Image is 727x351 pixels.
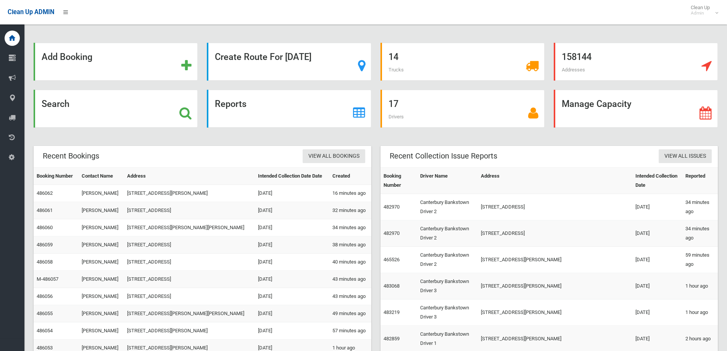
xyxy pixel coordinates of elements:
td: Canterbury Bankstown Driver 2 [417,194,477,220]
td: [DATE] [255,271,329,288]
td: [STREET_ADDRESS] [124,236,255,254]
a: Create Route For [DATE] [207,43,371,81]
th: Address [478,168,632,194]
th: Driver Name [417,168,477,194]
td: [STREET_ADDRESS] [124,254,255,271]
td: 16 minutes ago [329,185,371,202]
td: 49 minutes ago [329,305,371,322]
a: Add Booking [34,43,198,81]
a: 486059 [37,242,53,247]
strong: Manage Capacity [562,99,631,109]
td: 43 minutes ago [329,271,371,288]
th: Reported [682,168,718,194]
a: 158144 Addresses [554,43,718,81]
td: [DATE] [632,247,682,273]
th: Address [124,168,255,185]
a: 486061 [37,207,53,213]
strong: 17 [388,99,398,109]
td: [DATE] [632,273,682,299]
th: Contact Name [79,168,124,185]
a: 486053 [37,345,53,351]
td: [DATE] [632,299,682,326]
td: 43 minutes ago [329,288,371,305]
a: 483219 [384,309,400,315]
td: [PERSON_NAME] [79,202,124,219]
a: M-486057 [37,276,58,282]
a: 482970 [384,230,400,236]
td: [PERSON_NAME] [79,236,124,254]
td: [STREET_ADDRESS] [124,271,255,288]
th: Booking Number [34,168,79,185]
a: 17 Drivers [380,90,545,128]
a: View All Bookings [303,149,365,163]
td: [PERSON_NAME] [79,288,124,305]
td: [STREET_ADDRESS][PERSON_NAME] [478,273,632,299]
td: [DATE] [632,220,682,247]
td: [DATE] [255,236,329,254]
a: 14 Trucks [380,43,545,81]
header: Recent Bookings [34,149,108,163]
td: [DATE] [255,202,329,219]
td: [PERSON_NAME] [79,219,124,236]
strong: Reports [215,99,247,109]
span: Clean Up ADMIN [8,8,54,16]
td: [PERSON_NAME] [79,271,124,288]
a: 465526 [384,257,400,262]
td: 57 minutes ago [329,322,371,340]
a: 483068 [384,283,400,289]
strong: 158144 [562,52,592,62]
td: [PERSON_NAME] [79,305,124,322]
td: [STREET_ADDRESS] [478,194,632,220]
td: [DATE] [255,219,329,236]
td: [STREET_ADDRESS][PERSON_NAME] [124,322,255,340]
a: Reports [207,90,371,128]
td: Canterbury Bankstown Driver 2 [417,220,477,247]
td: [STREET_ADDRESS][PERSON_NAME] [478,299,632,326]
td: 1 hour ago [682,273,718,299]
a: 486056 [37,293,53,299]
small: Admin [691,10,710,16]
header: Recent Collection Issue Reports [380,149,506,163]
span: Drivers [388,114,404,120]
td: [STREET_ADDRESS] [124,202,255,219]
span: Trucks [388,67,404,73]
td: 38 minutes ago [329,236,371,254]
td: 1 hour ago [682,299,718,326]
a: View All Issues [659,149,712,163]
td: Canterbury Bankstown Driver 3 [417,273,477,299]
a: 486058 [37,259,53,265]
td: 34 minutes ago [682,194,718,220]
td: [STREET_ADDRESS] [124,288,255,305]
td: 40 minutes ago [329,254,371,271]
td: [STREET_ADDRESS][PERSON_NAME][PERSON_NAME] [124,219,255,236]
td: 32 minutes ago [329,202,371,219]
td: [DATE] [255,185,329,202]
td: Canterbury Bankstown Driver 2 [417,247,477,273]
a: 486060 [37,225,53,230]
td: [STREET_ADDRESS][PERSON_NAME][PERSON_NAME] [124,305,255,322]
td: [STREET_ADDRESS] [478,220,632,247]
a: 486062 [37,190,53,196]
td: [PERSON_NAME] [79,322,124,340]
td: [STREET_ADDRESS][PERSON_NAME] [478,247,632,273]
td: Canterbury Bankstown Driver 3 [417,299,477,326]
th: Created [329,168,371,185]
strong: Create Route For [DATE] [215,52,311,62]
td: 34 minutes ago [682,220,718,247]
span: Addresses [562,67,585,73]
strong: Search [42,99,69,109]
td: [PERSON_NAME] [79,185,124,202]
a: Search [34,90,198,128]
td: [STREET_ADDRESS][PERSON_NAME] [124,185,255,202]
td: [DATE] [255,322,329,340]
td: [DATE] [255,254,329,271]
td: 59 minutes ago [682,247,718,273]
td: [PERSON_NAME] [79,254,124,271]
a: 486054 [37,328,53,333]
a: 482970 [384,204,400,210]
span: Clean Up [687,5,717,16]
th: Intended Collection Date [632,168,682,194]
th: Booking Number [380,168,418,194]
td: [DATE] [255,288,329,305]
a: 482859 [384,336,400,341]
